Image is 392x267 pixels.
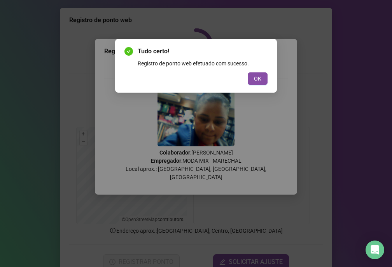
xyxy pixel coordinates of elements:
span: OK [254,74,261,83]
span: check-circle [124,47,133,56]
button: OK [248,72,268,85]
span: Tudo certo! [138,47,268,56]
div: Registro de ponto web efetuado com sucesso. [138,59,268,68]
div: Open Intercom Messenger [366,241,384,259]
